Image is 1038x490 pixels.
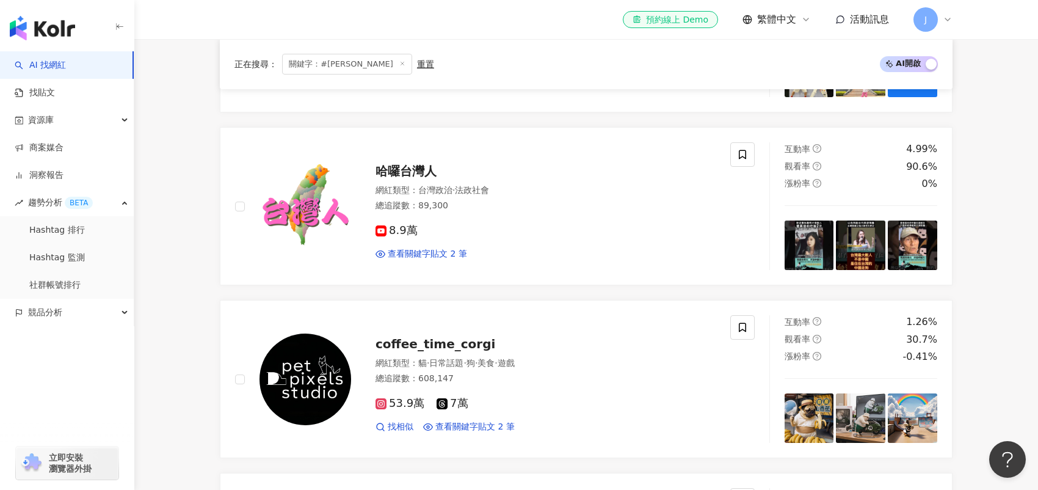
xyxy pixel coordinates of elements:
[10,16,75,40] img: logo
[29,224,85,236] a: Hashtag 排行
[376,164,437,178] span: 哈囉台灣人
[28,189,93,216] span: 趨勢分析
[850,13,889,25] span: 活動訊息
[888,221,937,270] img: post-image
[376,397,424,410] span: 53.9萬
[785,393,834,443] img: post-image
[813,179,821,188] span: question-circle
[376,224,418,237] span: 8.9萬
[15,199,23,207] span: rise
[49,452,92,474] span: 立即安裝 瀏覽器外掛
[28,299,62,326] span: 競品分析
[437,397,468,410] span: 7萬
[452,185,455,195] span: ·
[15,142,64,154] a: 商案媒合
[888,393,937,443] img: post-image
[785,144,810,154] span: 互動率
[15,169,64,181] a: 洞察報告
[418,358,427,368] span: 貓
[757,13,796,26] span: 繁體中文
[455,185,489,195] span: 法政社會
[813,352,821,360] span: question-circle
[29,252,85,264] a: Hashtag 監測
[785,221,834,270] img: post-image
[388,421,413,433] span: 找相似
[376,200,716,212] div: 總追蹤數 ： 89,300
[498,358,515,368] span: 遊戲
[234,59,277,69] span: 正在搜尋 ：
[906,160,937,174] div: 90.6%
[785,351,810,361] span: 漲粉率
[423,421,515,433] a: 查看關鍵字貼文 2 筆
[989,441,1026,478] iframe: Help Scout Beacon - Open
[388,248,467,260] span: 查看關鍵字貼文 2 筆
[785,161,810,171] span: 觀看率
[376,248,467,260] a: 查看關鍵字貼文 2 筆
[813,144,821,153] span: question-circle
[813,162,821,170] span: question-circle
[902,350,937,364] div: -0.41%
[15,59,66,71] a: searchAI 找網紅
[785,317,810,327] span: 互動率
[924,13,927,26] span: J
[623,11,718,28] a: 預約線上 Demo
[20,453,43,473] img: chrome extension
[15,87,55,99] a: 找貼文
[376,421,413,433] a: 找相似
[466,358,475,368] span: 狗
[495,358,497,368] span: ·
[785,178,810,188] span: 漲粉率
[376,185,716,197] div: 網紅類型 ：
[28,106,54,134] span: 資源庫
[813,335,821,343] span: question-circle
[220,127,953,285] a: KOL Avatar哈囉台灣人網紅類型：台灣政治·法政社會總追蹤數：89,3008.9萬查看關鍵字貼文 2 筆互動率question-circle4.99%觀看率question-circle9...
[282,54,412,75] span: 關鍵字：#[PERSON_NAME]
[477,358,495,368] span: 美食
[376,373,716,385] div: 總追蹤數 ： 608,147
[417,59,434,69] div: 重置
[29,279,81,291] a: 社群帳號排行
[785,334,810,344] span: 觀看率
[435,421,515,433] span: 查看關鍵字貼文 2 筆
[813,317,821,326] span: question-circle
[427,358,429,368] span: ·
[906,142,937,156] div: 4.99%
[220,300,953,458] a: KOL Avatarcoffee_time_corgi網紅類型：貓·日常話題·狗·美食·遊戲總追蹤數：608,14753.9萬7萬找相似查看關鍵字貼文 2 筆互動率question-circle...
[922,177,937,191] div: 0%
[475,358,477,368] span: ·
[906,315,937,329] div: 1.26%
[836,393,885,443] img: post-image
[65,197,93,209] div: BETA
[906,333,937,346] div: 30.7%
[836,221,885,270] img: post-image
[463,358,466,368] span: ·
[259,334,351,425] img: KOL Avatar
[16,447,118,480] a: chrome extension立即安裝 瀏覽器外掛
[259,161,351,252] img: KOL Avatar
[376,337,495,351] span: coffee_time_corgi
[376,357,716,370] div: 網紅類型 ：
[633,13,708,26] div: 預約線上 Demo
[418,185,452,195] span: 台灣政治
[429,358,463,368] span: 日常話題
